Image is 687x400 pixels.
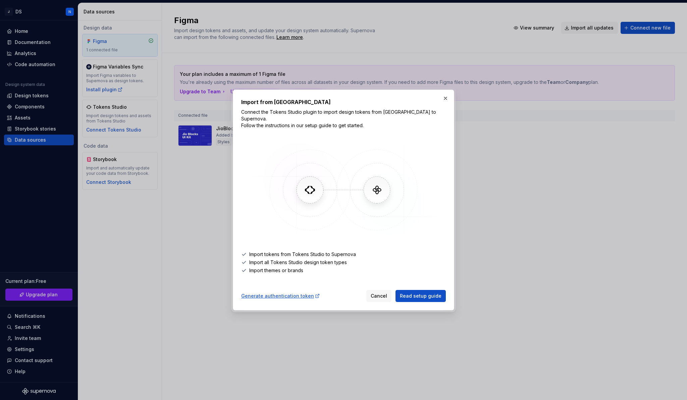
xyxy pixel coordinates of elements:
[400,293,441,299] span: Read setup guide
[241,293,320,299] a: Generate authentication token
[241,267,446,274] li: Import themes or brands
[366,290,391,302] button: Cancel
[241,251,446,258] li: Import tokens from Tokens Studio to Supernova
[241,98,446,106] h2: Import from [GEOGRAPHIC_DATA]
[241,259,446,266] li: Import all Tokens Studio design token types
[371,293,387,299] span: Cancel
[241,109,446,129] p: Connect the Tokens Studio plugin to import design tokens from [GEOGRAPHIC_DATA] to Supernova. Fol...
[395,290,446,302] a: Read setup guide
